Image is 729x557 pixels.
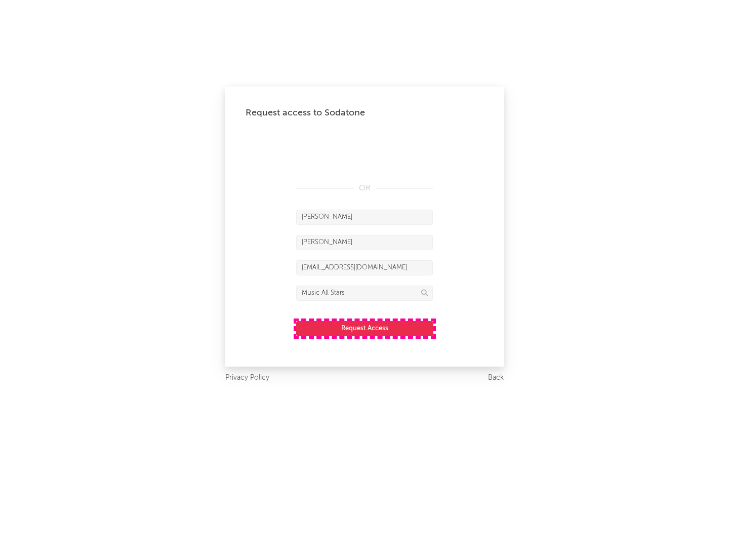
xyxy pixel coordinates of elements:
a: Back [488,372,504,384]
button: Request Access [296,321,433,336]
div: Request access to Sodatone [246,107,483,119]
a: Privacy Policy [225,372,269,384]
input: First Name [296,210,433,225]
input: Email [296,260,433,275]
input: Last Name [296,235,433,250]
input: Division [296,286,433,301]
div: OR [296,182,433,194]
